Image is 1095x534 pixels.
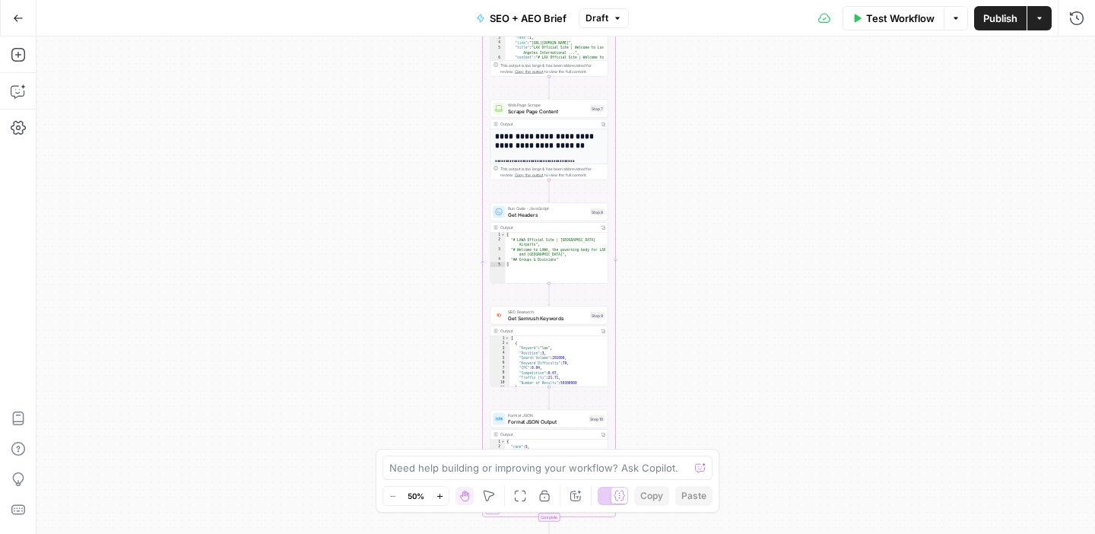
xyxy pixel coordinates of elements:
[490,370,509,376] div: 8
[490,341,509,346] div: 2
[590,105,605,112] div: Step 7
[490,361,509,366] div: 6
[490,366,509,371] div: 7
[490,356,509,361] div: 5
[508,102,587,108] span: Web Page Scrape
[490,410,608,491] div: Format JSONFormat JSON OutputStep 10Output{ "rank":5, "link":"[URL][DOMAIN_NAME]", "title":"[GEOG...
[490,513,608,522] div: Complete
[490,203,608,284] div: Run Code · JavaScriptGet HeadersStep 8Output[ "# LAWA Official Site | [GEOGRAPHIC_DATA] Airports"...
[501,233,506,238] span: Toggle code folding, rows 1 through 5
[490,376,509,381] div: 9
[500,62,605,75] div: This output is too large & has been abbreviated for review. to view the full content.
[508,314,587,322] span: Get Semrush Keywords
[508,107,587,115] span: Scrape Page Content
[490,307,608,387] div: SEO ResearchGet Semrush KeywordsStep 9Output[ { "Keyword":"lax", "Position":3, "Search Volume":20...
[490,346,509,351] div: 3
[490,233,506,238] div: 1
[843,6,944,30] button: Test Workflow
[548,77,551,99] g: Edge from step_6 to step_7
[501,440,506,445] span: Toggle code folding, rows 1 through 6
[548,284,551,306] g: Edge from step_8 to step_9
[508,211,587,218] span: Get Headers
[500,166,605,178] div: This output is too large & has been abbreviated for review. to view the full content.
[548,387,551,409] g: Edge from step_9 to step_10
[490,351,509,356] div: 4
[538,513,560,522] div: Complete
[490,386,509,391] div: 11
[590,312,605,319] div: Step 9
[508,418,586,425] span: Format JSON Output
[586,11,608,25] span: Draft
[500,224,596,230] div: Output
[490,336,509,342] div: 1
[983,11,1017,26] span: Publish
[579,8,629,28] button: Draft
[590,208,605,215] div: Step 8
[500,121,596,127] div: Output
[508,309,587,315] span: SEO Research
[866,11,935,26] span: Test Workflow
[675,486,713,506] button: Paste
[495,312,503,319] img: ey5lt04xp3nqzrimtu8q5fsyor3u
[640,489,663,503] span: Copy
[500,431,596,437] div: Output
[490,247,506,257] div: 3
[508,412,586,418] span: Format JSON
[548,180,551,202] g: Edge from step_7 to step_8
[974,6,1027,30] button: Publish
[490,46,506,56] div: 5
[505,336,509,342] span: Toggle code folding, rows 1 through 992
[515,69,544,74] span: Copy the output
[490,36,506,41] div: 3
[589,415,605,422] div: Step 10
[490,444,506,450] div: 2
[408,490,424,502] span: 50%
[490,440,506,445] div: 1
[490,262,506,268] div: 5
[490,40,506,46] div: 4
[467,6,576,30] button: SEO + AEO Brief
[490,11,567,26] span: SEO + AEO Brief
[681,489,706,503] span: Paste
[500,328,596,334] div: Output
[490,380,509,386] div: 10
[634,486,669,506] button: Copy
[490,237,506,247] div: 2
[515,173,544,177] span: Copy the output
[490,257,506,262] div: 4
[505,341,509,346] span: Toggle code folding, rows 2 through 11
[508,205,587,211] span: Run Code · JavaScript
